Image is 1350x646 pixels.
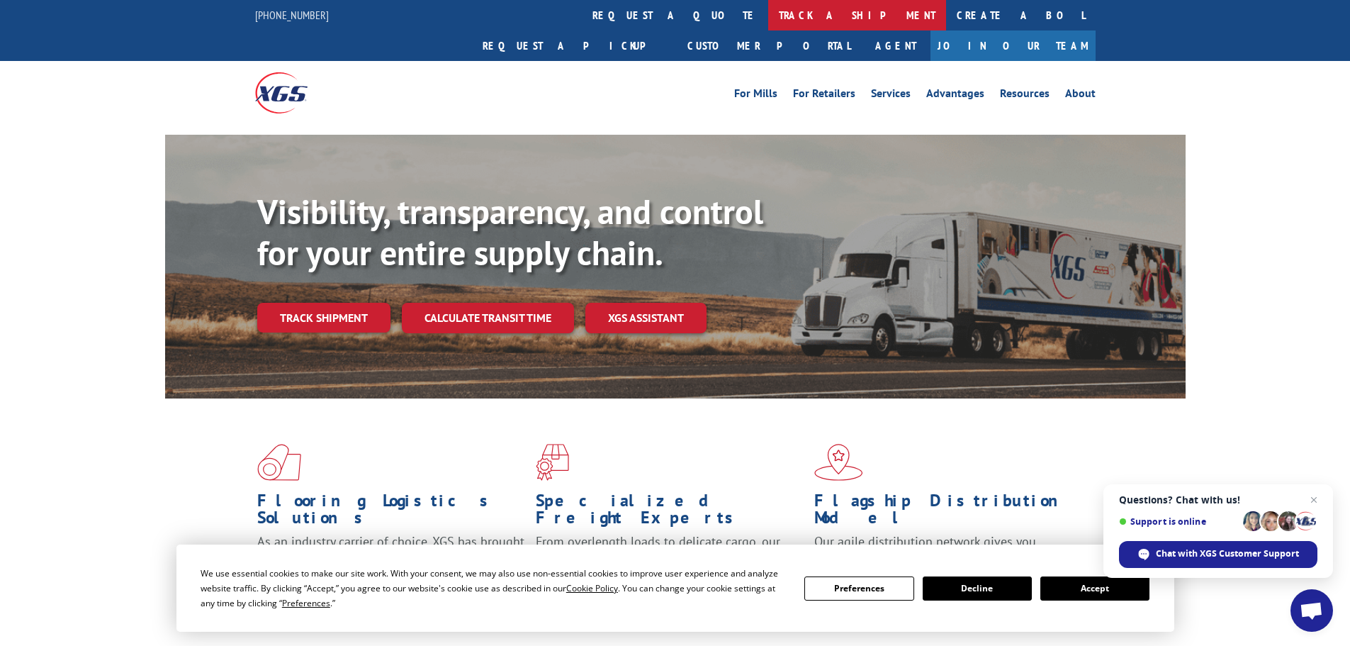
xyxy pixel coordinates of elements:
button: Decline [923,577,1032,601]
span: Questions? Chat with us! [1119,494,1317,506]
a: Track shipment [257,303,390,333]
div: Cookie Consent Prompt [176,545,1174,632]
img: xgs-icon-flagship-distribution-model-red [814,444,863,481]
a: XGS ASSISTANT [585,303,707,333]
span: Close chat [1305,491,1322,508]
div: Chat with XGS Customer Support [1119,541,1317,568]
span: As an industry carrier of choice, XGS has brought innovation and dedication to flooring logistics... [257,533,524,584]
h1: Flooring Logistics Solutions [257,492,525,533]
a: Agent [861,30,930,61]
h1: Flagship Distribution Model [814,492,1082,533]
span: Support is online [1119,516,1238,527]
a: Join Our Team [930,30,1096,61]
span: Our agile distribution network gives you nationwide inventory management on demand. [814,533,1075,567]
img: xgs-icon-focused-on-flooring-red [536,444,569,481]
a: Services [871,88,911,104]
p: From overlength loads to delicate cargo, our experienced staff knows the best way to move your fr... [536,533,804,596]
span: Chat with XGS Customer Support [1156,547,1299,560]
a: Resources [1000,88,1050,104]
button: Accept [1040,577,1149,601]
button: Preferences [804,577,913,601]
a: Calculate transit time [402,303,574,333]
a: Request a pickup [472,30,677,61]
span: Cookie Policy [566,582,618,594]
div: We use essential cookies to make our site work. With your consent, we may also use non-essential ... [201,566,787,611]
a: [PHONE_NUMBER] [255,8,329,22]
h1: Specialized Freight Experts [536,492,804,533]
a: Advantages [926,88,984,104]
a: Customer Portal [677,30,861,61]
b: Visibility, transparency, and control for your entire supply chain. [257,189,763,274]
span: Preferences [282,597,330,609]
div: Open chat [1290,589,1333,632]
img: xgs-icon-total-supply-chain-intelligence-red [257,444,301,481]
a: For Mills [734,88,777,104]
a: About [1065,88,1096,104]
a: For Retailers [793,88,855,104]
